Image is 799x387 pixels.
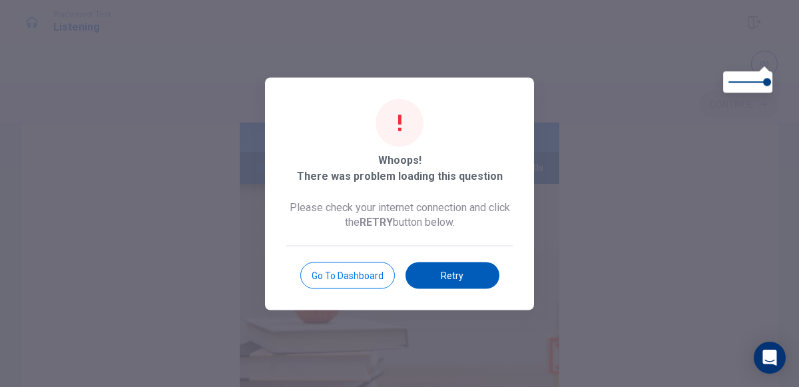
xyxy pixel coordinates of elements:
[286,200,513,229] span: Please check your internet connection and click the button below.
[300,262,395,288] button: Go to Dashboard
[754,342,786,374] div: Open Intercom Messenger
[405,262,499,288] button: Retry
[297,168,503,184] span: There was problem loading this question
[378,152,421,168] span: Whoops!
[360,215,393,228] b: RETRY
